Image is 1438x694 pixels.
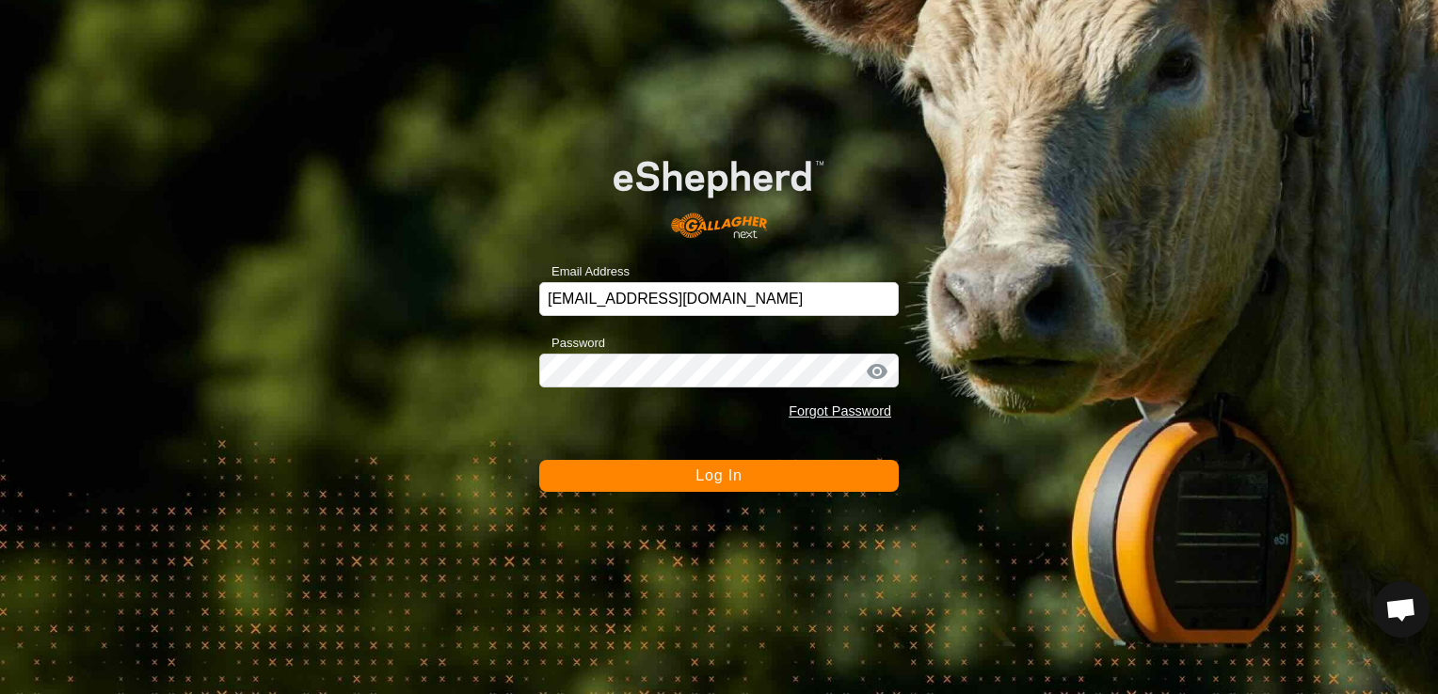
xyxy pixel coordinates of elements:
input: Email Address [539,282,899,316]
a: Forgot Password [789,403,891,418]
label: Password [539,334,605,353]
img: E-shepherd Logo [575,131,863,253]
button: Log In [539,460,899,492]
div: Open chat [1373,581,1430,638]
label: Email Address [539,262,630,281]
span: Log In [695,467,742,483]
